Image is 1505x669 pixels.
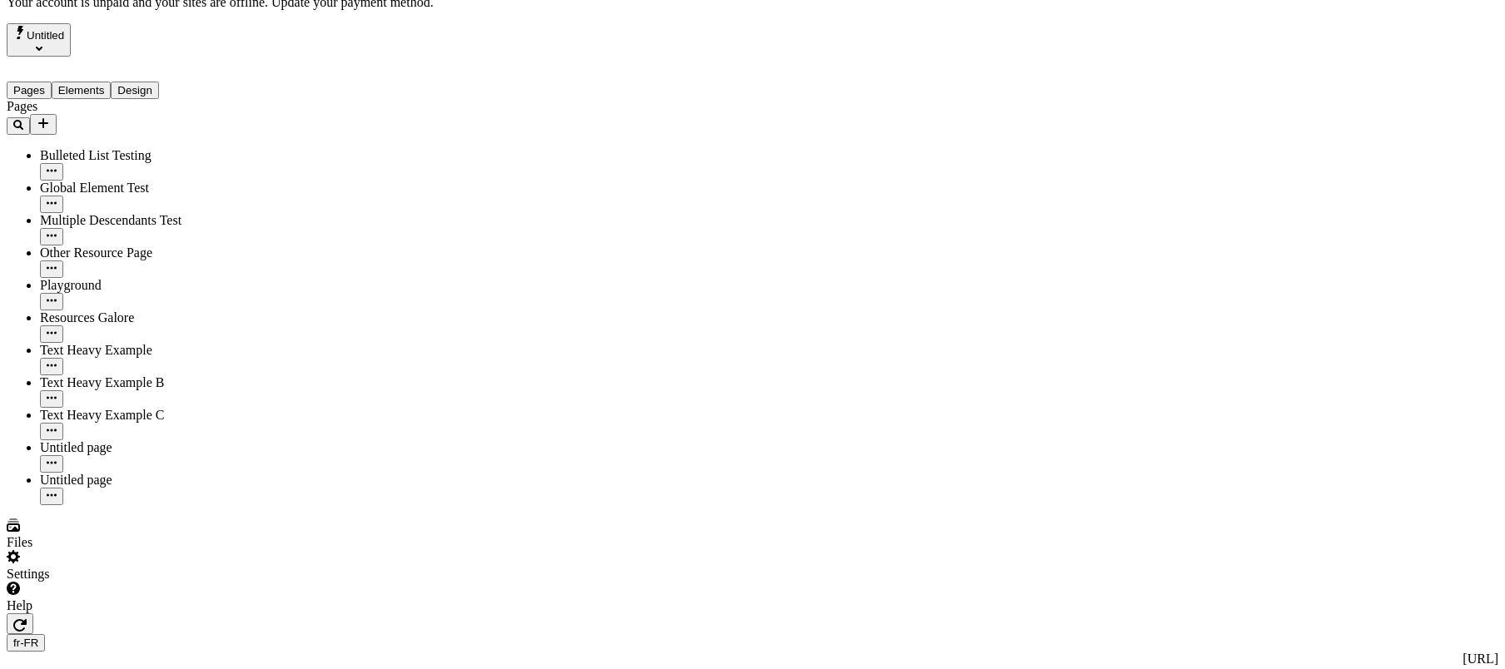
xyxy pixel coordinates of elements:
[40,473,206,488] div: Untitled page
[7,535,206,550] div: Files
[40,375,206,390] div: Text Heavy Example B
[40,278,206,293] div: Playground
[111,82,159,99] button: Design
[40,440,206,455] div: Untitled page
[40,181,206,196] div: Global Element Test
[40,148,206,163] div: Bulleted List Testing
[7,23,71,57] button: Select site
[7,567,206,582] div: Settings
[7,99,206,114] div: Pages
[40,343,206,358] div: Text Heavy Example
[27,29,64,42] span: Untitled
[40,408,206,423] div: Text Heavy Example C
[52,82,112,99] button: Elements
[40,245,206,260] div: Other Resource Page
[7,82,52,99] button: Pages
[40,213,206,228] div: Multiple Descendants Test
[7,634,45,652] button: Open locale picker
[7,652,1498,667] div: [URL]
[7,598,206,613] div: Help
[40,310,206,325] div: Resources Galore
[30,114,57,135] button: Add new
[13,637,38,649] span: fr-FR
[7,13,243,28] p: Cookie Test Route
